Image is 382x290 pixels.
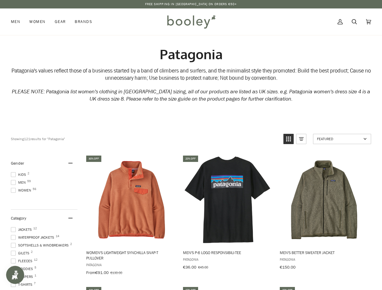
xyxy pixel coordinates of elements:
[183,264,196,270] span: €36.00
[11,250,31,256] span: Gilets
[55,19,66,25] span: Gear
[34,274,36,277] span: 1
[50,8,70,35] a: Gear
[70,243,72,246] span: 2
[110,270,122,275] span: €130.00
[25,8,50,35] a: Women
[279,155,370,272] a: Men's Better Sweater Jacket
[11,274,35,279] span: Jumpers
[11,235,56,240] span: Waterproof Jackets
[280,250,369,255] span: Men's Better Sweater Jacket
[75,19,92,25] span: Brands
[28,172,29,175] span: 2
[11,134,279,144] div: Showing results for "Patagonia"
[34,266,36,269] span: 5
[11,243,70,248] span: Softshells & Windbreakers
[31,250,33,253] span: 2
[280,257,369,262] span: Patagonia
[283,134,294,144] a: View grid mode
[11,67,371,82] div: Patagonia's values reflect those of a business started by a band of climbers and surfers, and the...
[85,155,176,277] a: Women's Lightweight Synchilla Snap-T Pullover
[313,134,371,144] a: Sort options
[317,136,361,141] span: Featured
[24,136,30,141] b: 121
[11,266,35,272] span: Hoodies
[183,250,272,255] span: Men's P-6 Logo Responsibili-Tee
[11,160,24,166] span: Gender
[11,188,33,193] span: Women
[11,282,34,287] span: T-Shirts
[183,156,198,162] div: 20% off
[11,46,371,63] h1: Patagonia
[11,227,34,232] span: Jackets
[145,2,237,7] p: Free Shipping in [GEOGRAPHIC_DATA] on Orders €50+
[182,155,273,272] a: Men's P-6 Logo Responsibili-Tee
[95,270,109,275] span: €91.00
[198,265,208,270] span: €45.00
[12,88,370,103] em: PLEASE NOTE: Patagonia list women's clothing in [GEOGRAPHIC_DATA] sizing, all of our products are...
[33,188,36,191] span: 56
[34,258,38,261] span: 12
[11,215,26,221] span: Category
[165,13,217,31] img: Booley
[29,19,45,25] span: Women
[27,180,31,183] span: 59
[296,134,306,144] a: View list mode
[182,155,273,245] img: Patagonia Men's P-6 Logo Responsibili-Tee Black - Booley Galway
[11,172,28,177] span: Kids
[279,155,370,245] img: Patagonia Men's Better Sweater Jacket River Rock Green - Booley Galway
[86,250,175,261] span: Women's Lightweight Synchilla Snap-T Pullover
[86,155,176,245] img: Patagonia Women's Light Weight Synchilla Snap-T Pullover Sienna Clay - Booley Galway
[86,156,101,162] div: 30% off
[86,270,95,275] span: From
[11,180,28,185] span: Men
[183,257,272,262] span: Patagonia
[33,227,37,230] span: 12
[34,282,36,285] span: 7
[70,8,97,35] a: Brands
[11,258,34,264] span: Fleeces
[11,8,25,35] a: Men
[6,266,24,284] iframe: Button to open loyalty program pop-up
[280,264,295,270] span: €150.00
[11,19,20,25] span: Men
[86,262,175,267] span: Patagonia
[56,235,59,238] span: 14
